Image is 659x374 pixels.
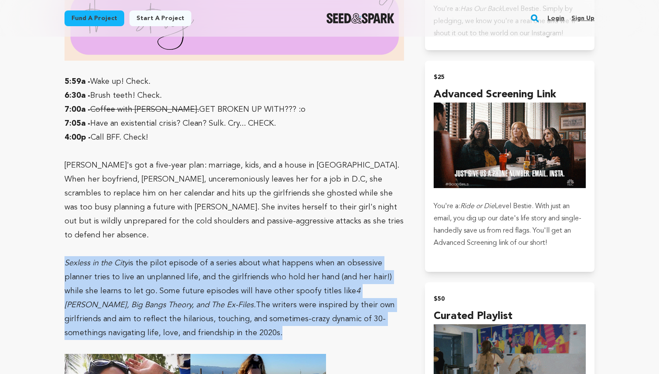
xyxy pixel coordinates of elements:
p: is the pilot episode of a series about what happens when an obsessive planner tries to live an un... [65,256,404,340]
h4: Curated Playlist [434,309,586,324]
span: Call BFF. Check! [91,134,148,141]
a: Fund a project [65,10,124,26]
h2: $25 [434,71,586,83]
img: Seed&Spark Logo Dark Mode [326,13,395,24]
img: 1693989427-good%20girls%20%281%29.gif [434,103,586,188]
s: Coffee with [PERSON_NAME]. [90,106,199,113]
span: Have an existential crisis? Clean? Sulk. Cry... CHECK. [90,120,276,127]
strong: 7:00a - [65,106,90,113]
p: You're a: Level Bestie. With just an email, you dig up our date's life story and single-handedly ... [434,200,586,249]
em: Sexless in the City [65,259,128,267]
p: [PERSON_NAME]'s got a five-year plan: marriage, kids, and a house in [GEOGRAPHIC_DATA]. When her ... [65,158,404,242]
a: Sign up [571,11,594,25]
button: $25 Advanced Screening Link You're a:Ride or DieLevel Bestie. With just an email, you dig up our ... [425,61,594,272]
strong: 7:05a - [65,120,90,127]
h4: Advanced Screening Link [434,87,586,103]
a: Start a project [129,10,191,26]
strong: 4:00p - [65,134,91,141]
a: Login [547,11,564,25]
h2: $50 [434,293,586,305]
strong: 6:30a - [65,92,90,100]
a: Seed&Spark Homepage [326,13,395,24]
em: 4 [PERSON_NAME], Big Bangs Theory, and The Ex-Files. [65,287,360,309]
span: Wake up! Check. [90,78,150,86]
span: Brush teeth! Check. [90,92,162,100]
span: GET BROKEN UP WITH??? :o [199,106,306,113]
em: Ride or Die [460,203,495,210]
strong: 5:59a - [65,78,90,86]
